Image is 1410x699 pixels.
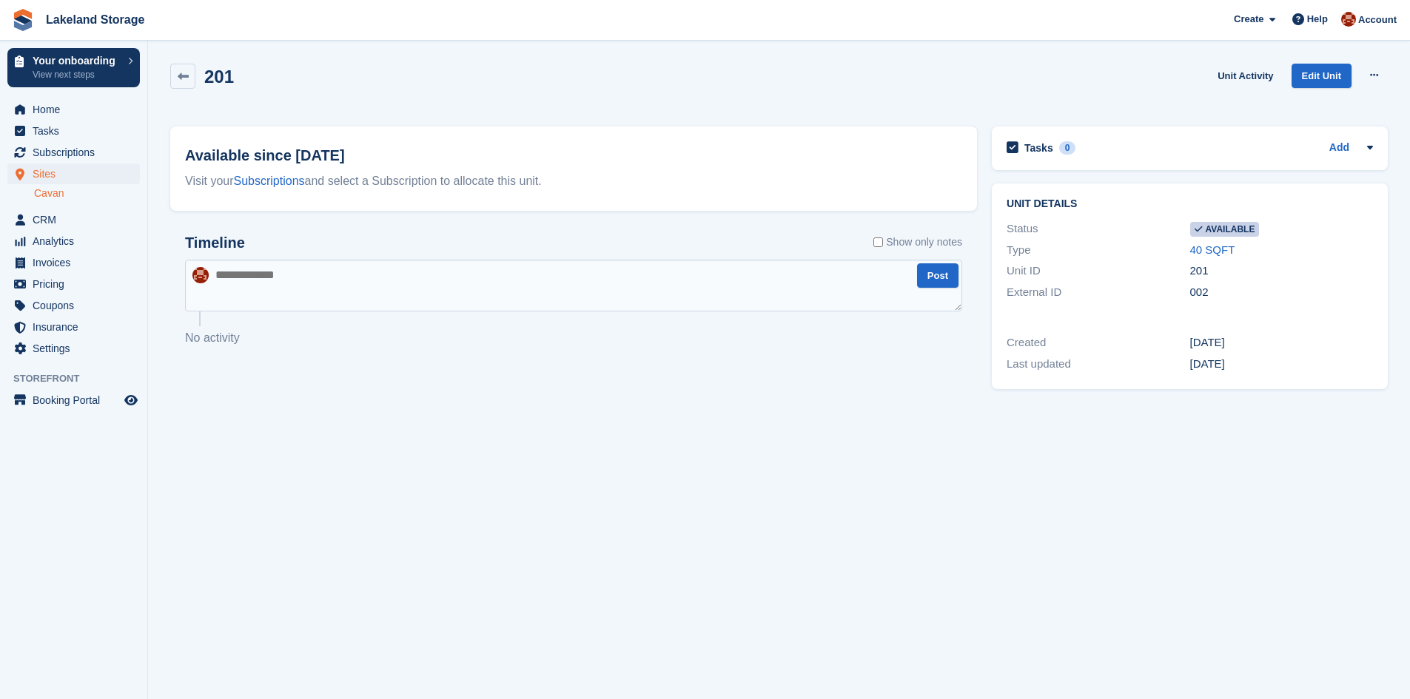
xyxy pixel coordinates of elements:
[185,234,245,251] h2: Timeline
[7,48,140,87] a: Your onboarding View next steps
[7,252,140,273] a: menu
[34,186,140,200] a: Cavan
[1190,263,1373,280] div: 201
[873,234,962,250] label: Show only notes
[33,99,121,120] span: Home
[917,263,959,288] button: Post
[122,391,140,409] a: Preview store
[33,317,121,337] span: Insurance
[7,99,140,120] a: menu
[185,144,962,166] h2: Available since [DATE]
[1007,334,1189,351] div: Created
[13,371,147,386] span: Storefront
[1007,356,1189,373] div: Last updated
[1329,140,1349,157] a: Add
[12,9,34,31] img: stora-icon-8386f47178a22dfd0bd8f6a31ec36ba5ce8667c1dd55bd0f319d3a0aa187defe.svg
[1059,141,1076,155] div: 0
[33,121,121,141] span: Tasks
[33,209,121,230] span: CRM
[40,7,150,32] a: Lakeland Storage
[33,338,121,359] span: Settings
[1190,284,1373,301] div: 002
[7,209,140,230] a: menu
[33,274,121,294] span: Pricing
[1007,198,1373,210] h2: Unit details
[1190,334,1373,351] div: [DATE]
[33,68,121,81] p: View next steps
[1190,243,1235,256] a: 40 SQFT
[33,142,121,163] span: Subscriptions
[7,231,140,251] a: menu
[192,267,209,283] img: Cillian Geraghty
[1292,64,1352,88] a: Edit Unit
[1234,12,1263,27] span: Create
[33,295,121,316] span: Coupons
[33,55,121,66] p: Your onboarding
[7,390,140,411] a: menu
[1024,141,1053,155] h2: Tasks
[1007,242,1189,259] div: Type
[7,274,140,294] a: menu
[873,234,883,250] input: Show only notes
[1190,356,1373,373] div: [DATE]
[1341,12,1356,27] img: Cillian Geraghty
[7,317,140,337] a: menu
[234,175,305,187] a: Subscriptions
[7,121,140,141] a: menu
[7,295,140,316] a: menu
[33,390,121,411] span: Booking Portal
[1358,13,1397,27] span: Account
[204,67,234,87] h2: 201
[7,163,140,184] a: menu
[1007,284,1189,301] div: External ID
[7,142,140,163] a: menu
[185,329,962,347] p: No activity
[7,338,140,359] a: menu
[33,231,121,251] span: Analytics
[1307,12,1328,27] span: Help
[1190,222,1260,237] span: Available
[1212,64,1279,88] a: Unit Activity
[33,252,121,273] span: Invoices
[33,163,121,184] span: Sites
[185,172,962,190] div: Visit your and select a Subscription to allocate this unit.
[1007,263,1189,280] div: Unit ID
[1007,220,1189,237] div: Status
